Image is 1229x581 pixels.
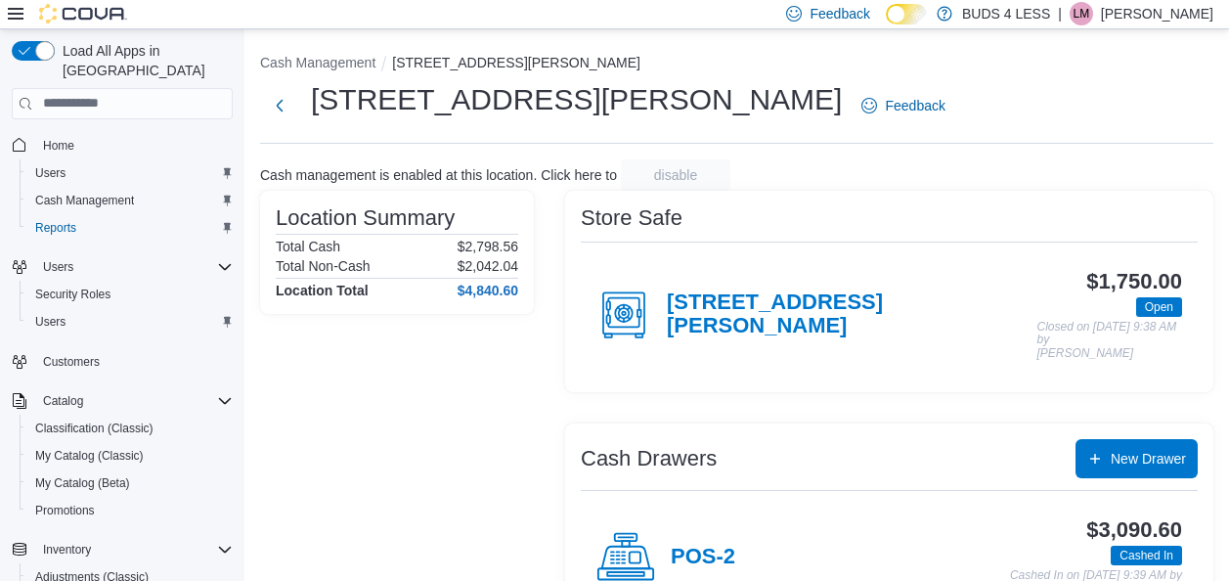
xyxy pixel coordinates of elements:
[27,444,152,468] a: My Catalog (Classic)
[35,538,233,561] span: Inventory
[35,389,233,413] span: Catalog
[1070,2,1093,25] div: Lauren Mallett
[4,387,241,415] button: Catalog
[276,258,371,274] h6: Total Non-Cash
[854,86,952,125] a: Feedback
[20,187,241,214] button: Cash Management
[35,350,108,374] a: Customers
[27,216,233,240] span: Reports
[276,206,455,230] h3: Location Summary
[1119,547,1173,564] span: Cashed In
[654,165,697,185] span: disable
[1074,2,1090,25] span: LM
[35,448,144,464] span: My Catalog (Classic)
[43,138,74,154] span: Home
[43,393,83,409] span: Catalog
[39,4,127,23] img: Cova
[27,283,233,306] span: Security Roles
[35,503,95,518] span: Promotions
[276,239,340,254] h6: Total Cash
[35,314,66,330] span: Users
[581,206,682,230] h3: Store Safe
[55,41,233,80] span: Load All Apps in [GEOGRAPHIC_DATA]
[311,80,842,119] h1: [STREET_ADDRESS][PERSON_NAME]
[667,290,1036,339] h4: [STREET_ADDRESS][PERSON_NAME]
[27,444,233,468] span: My Catalog (Classic)
[20,497,241,524] button: Promotions
[581,447,717,470] h3: Cash Drawers
[35,475,130,491] span: My Catalog (Beta)
[35,349,233,374] span: Customers
[27,471,138,495] a: My Catalog (Beta)
[43,354,100,370] span: Customers
[1111,546,1182,565] span: Cashed In
[20,442,241,469] button: My Catalog (Classic)
[621,159,730,191] button: disable
[35,220,76,236] span: Reports
[1111,449,1186,469] span: New Drawer
[458,239,518,254] p: $2,798.56
[27,310,73,334] a: Users
[1086,270,1182,293] h3: $1,750.00
[458,283,518,298] h4: $4,840.60
[20,308,241,335] button: Users
[27,417,233,440] span: Classification (Classic)
[810,4,869,23] span: Feedback
[260,55,375,70] button: Cash Management
[35,255,233,279] span: Users
[1058,2,1062,25] p: |
[458,258,518,274] p: $2,042.04
[35,287,110,302] span: Security Roles
[27,189,142,212] a: Cash Management
[35,133,233,157] span: Home
[1036,321,1182,361] p: Closed on [DATE] 9:38 AM by [PERSON_NAME]
[35,421,154,436] span: Classification (Classic)
[885,96,944,115] span: Feedback
[4,347,241,376] button: Customers
[27,161,73,185] a: Users
[35,134,82,157] a: Home
[43,542,91,558] span: Inventory
[27,216,84,240] a: Reports
[35,538,99,561] button: Inventory
[4,253,241,281] button: Users
[4,131,241,159] button: Home
[27,310,233,334] span: Users
[35,255,81,279] button: Users
[35,165,66,181] span: Users
[20,159,241,187] button: Users
[886,4,927,24] input: Dark Mode
[27,189,233,212] span: Cash Management
[1086,518,1182,542] h3: $3,090.60
[27,499,233,522] span: Promotions
[1145,298,1173,316] span: Open
[962,2,1050,25] p: BUDS 4 LESS
[35,193,134,208] span: Cash Management
[20,214,241,242] button: Reports
[671,545,735,570] h4: POS-2
[4,536,241,563] button: Inventory
[35,389,91,413] button: Catalog
[260,86,299,125] button: Next
[20,281,241,308] button: Security Roles
[27,283,118,306] a: Security Roles
[1075,439,1198,478] button: New Drawer
[1136,297,1182,317] span: Open
[276,283,369,298] h4: Location Total
[260,167,617,183] p: Cash management is enabled at this location. Click here to
[27,471,233,495] span: My Catalog (Beta)
[20,469,241,497] button: My Catalog (Beta)
[27,161,233,185] span: Users
[27,499,103,522] a: Promotions
[27,417,161,440] a: Classification (Classic)
[20,415,241,442] button: Classification (Classic)
[886,24,887,25] span: Dark Mode
[43,259,73,275] span: Users
[1101,2,1213,25] p: [PERSON_NAME]
[392,55,640,70] button: [STREET_ADDRESS][PERSON_NAME]
[260,53,1213,76] nav: An example of EuiBreadcrumbs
